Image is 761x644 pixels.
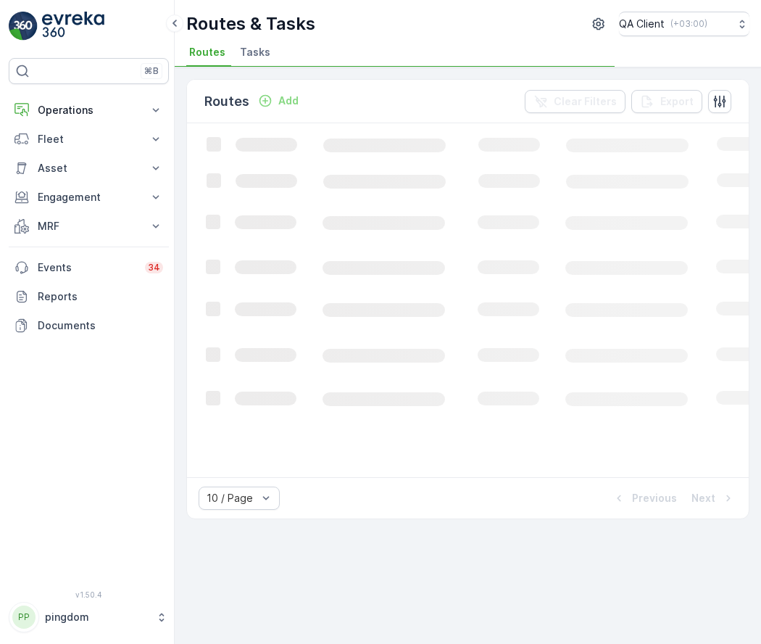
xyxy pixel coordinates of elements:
button: Previous [610,490,678,507]
a: Reports [9,282,169,311]
span: Routes [189,45,225,59]
button: PPpingdom [9,602,169,632]
p: ( +03:00 ) [670,18,707,30]
img: logo [9,12,38,41]
p: Engagement [38,190,140,205]
button: MRF [9,212,169,241]
p: pingdom [45,610,149,624]
button: Next [690,490,737,507]
p: Documents [38,318,163,333]
img: logo_light-DOdMpM7g.png [42,12,104,41]
p: ⌘B [144,65,159,77]
a: Documents [9,311,169,340]
p: Next [691,491,715,505]
button: QA Client(+03:00) [619,12,749,36]
p: Asset [38,161,140,176]
button: Clear Filters [525,90,625,113]
p: Operations [38,103,140,117]
button: Operations [9,96,169,125]
p: QA Client [619,17,665,31]
p: MRF [38,219,140,234]
p: Reports [38,289,163,304]
p: 34 [148,262,160,273]
button: Engagement [9,183,169,212]
p: Fleet [38,132,140,146]
p: Export [660,94,694,109]
button: Add [252,92,304,110]
p: Add [278,94,299,108]
span: Tasks [240,45,270,59]
button: Asset [9,154,169,183]
a: Events34 [9,253,169,282]
p: Routes & Tasks [186,12,315,36]
button: Export [631,90,702,113]
p: Routes [204,91,249,112]
p: Clear Filters [554,94,617,109]
div: PP [12,606,36,629]
span: v 1.50.4 [9,590,169,599]
p: Events [38,260,136,275]
p: Previous [632,491,677,505]
button: Fleet [9,125,169,154]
